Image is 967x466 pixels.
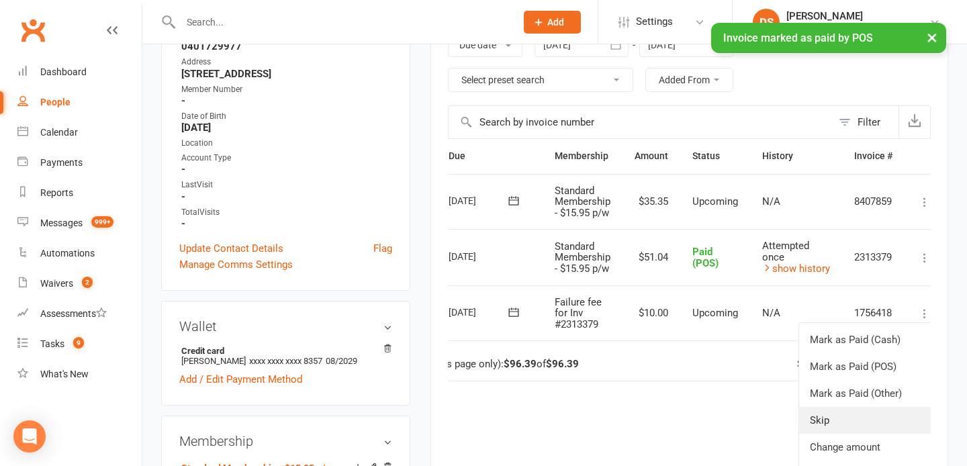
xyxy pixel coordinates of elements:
[181,137,392,150] div: Location
[842,174,905,230] td: 8407859
[623,139,680,173] th: Amount
[181,152,392,165] div: Account Type
[179,371,302,387] a: Add / Edit Payment Method
[17,299,142,329] a: Assessments
[799,326,932,353] a: Mark as Paid (Cash)
[181,163,392,175] strong: -
[762,195,780,207] span: N/A
[449,301,510,322] div: [DATE]
[858,114,880,130] div: Filter
[40,127,78,138] div: Calendar
[17,238,142,269] a: Automations
[842,285,905,341] td: 1756418
[17,57,142,87] a: Dashboard
[762,307,780,319] span: N/A
[181,83,392,96] div: Member Number
[17,269,142,299] a: Waivers 2
[406,359,579,370] div: Total (this page only): of
[623,229,680,285] td: $51.04
[177,13,506,32] input: Search...
[762,263,830,275] a: show history
[91,216,113,228] span: 999+
[645,68,733,92] button: Added From
[786,22,929,34] div: Fit Express - [GEOGRAPHIC_DATA]
[623,285,680,341] td: $10.00
[832,106,899,138] button: Filter
[326,356,357,366] span: 08/2029
[17,329,142,359] a: Tasks 9
[762,240,809,263] span: Attempted once
[16,13,50,47] a: Clubworx
[181,122,392,134] strong: [DATE]
[181,95,392,107] strong: -
[555,240,610,275] span: Standard Membership - $15.95 p/w
[692,195,738,207] span: Upcoming
[181,206,392,219] div: TotalVisits
[40,187,73,198] div: Reports
[680,139,750,173] th: Status
[692,307,738,319] span: Upcoming
[181,110,392,123] div: Date of Birth
[181,218,392,230] strong: -
[449,106,832,138] input: Search by invoice number
[17,208,142,238] a: Messages 999+
[799,380,932,407] a: Mark as Paid (Other)
[181,68,392,80] strong: [STREET_ADDRESS]
[623,174,680,230] td: $35.35
[179,240,283,257] a: Update Contact Details
[249,356,322,366] span: xxxx xxxx xxxx 8357
[73,337,84,348] span: 9
[555,296,602,330] span: Failure fee for Inv #2313379
[179,434,392,449] h3: Membership
[13,420,46,453] div: Open Intercom Messenger
[17,118,142,148] a: Calendar
[17,178,142,208] a: Reports
[799,407,932,434] a: Skip
[181,191,392,203] strong: -
[636,7,673,37] span: Settings
[753,9,780,36] div: DS
[786,10,929,22] div: [PERSON_NAME]
[181,56,392,68] div: Address
[17,87,142,118] a: People
[82,277,93,288] span: 2
[40,308,107,319] div: Assessments
[436,139,543,173] th: Due
[555,185,610,219] span: Standard Membership - $15.95 p/w
[920,23,944,52] button: ×
[40,218,83,228] div: Messages
[547,17,564,28] span: Add
[750,139,842,173] th: History
[40,278,73,289] div: Waivers
[543,139,623,173] th: Membership
[40,157,83,168] div: Payments
[546,358,579,370] strong: $96.39
[17,359,142,389] a: What's New
[842,229,905,285] td: 2313379
[524,11,581,34] button: Add
[799,353,932,380] a: Mark as Paid (POS)
[40,248,95,259] div: Automations
[179,257,293,273] a: Manage Comms Settings
[40,66,87,77] div: Dashboard
[842,139,905,173] th: Invoice #
[17,148,142,178] a: Payments
[40,369,89,379] div: What's New
[40,338,64,349] div: Tasks
[373,240,392,257] a: Flag
[504,358,537,370] strong: $96.39
[692,246,719,269] span: Paid (POS)
[181,346,385,356] strong: Credit card
[40,97,71,107] div: People
[449,246,510,267] div: [DATE]
[179,344,392,368] li: [PERSON_NAME]
[179,319,392,334] h3: Wallet
[449,190,510,211] div: [DATE]
[181,179,392,191] div: LastVisit
[797,359,916,370] div: Showing of payments
[799,434,932,461] a: Change amount
[711,23,946,53] div: Invoice marked as paid by POS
